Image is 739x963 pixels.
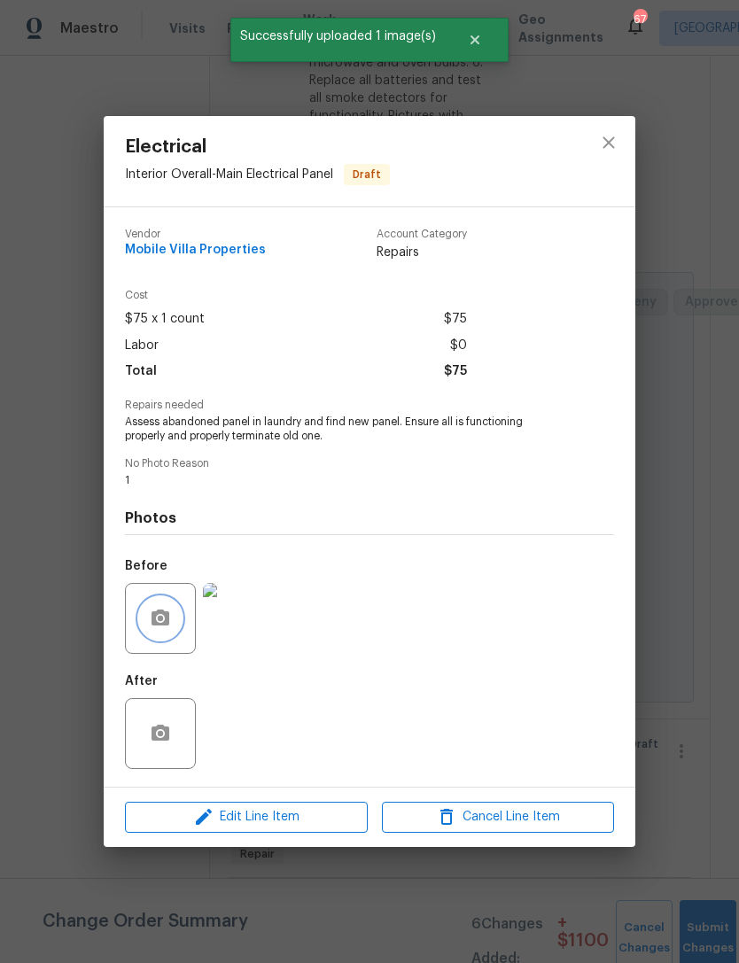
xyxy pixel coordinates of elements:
span: Labor [125,333,159,359]
h5: After [125,675,158,687]
span: 1 [125,473,565,488]
button: close [587,121,630,164]
span: Cancel Line Item [387,806,609,828]
h4: Photos [125,509,614,527]
span: Edit Line Item [130,806,362,828]
span: Total [125,359,157,384]
span: $75 [444,307,467,332]
span: $75 [444,359,467,384]
span: Cost [125,290,467,301]
span: Successfully uploaded 1 image(s) [230,18,446,55]
span: Repairs needed [125,400,614,411]
button: Cancel Line Item [382,802,614,833]
span: Electrical [125,137,390,157]
span: Draft [346,166,388,183]
span: No Photo Reason [125,458,614,470]
span: Mobile Villa Properties [125,244,266,257]
span: Account Category [377,229,467,240]
span: Assess abandoned panel in laundry and find new panel. Ensure all is functioning properly and prop... [125,415,565,445]
span: Repairs [377,244,467,261]
h5: Before [125,560,167,572]
span: $0 [450,333,467,359]
span: $75 x 1 count [125,307,205,332]
span: Vendor [125,229,266,240]
span: Interior Overall - Main Electrical Panel [125,168,333,181]
button: Close [446,22,504,58]
button: Edit Line Item [125,802,368,833]
div: 67 [634,11,646,28]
